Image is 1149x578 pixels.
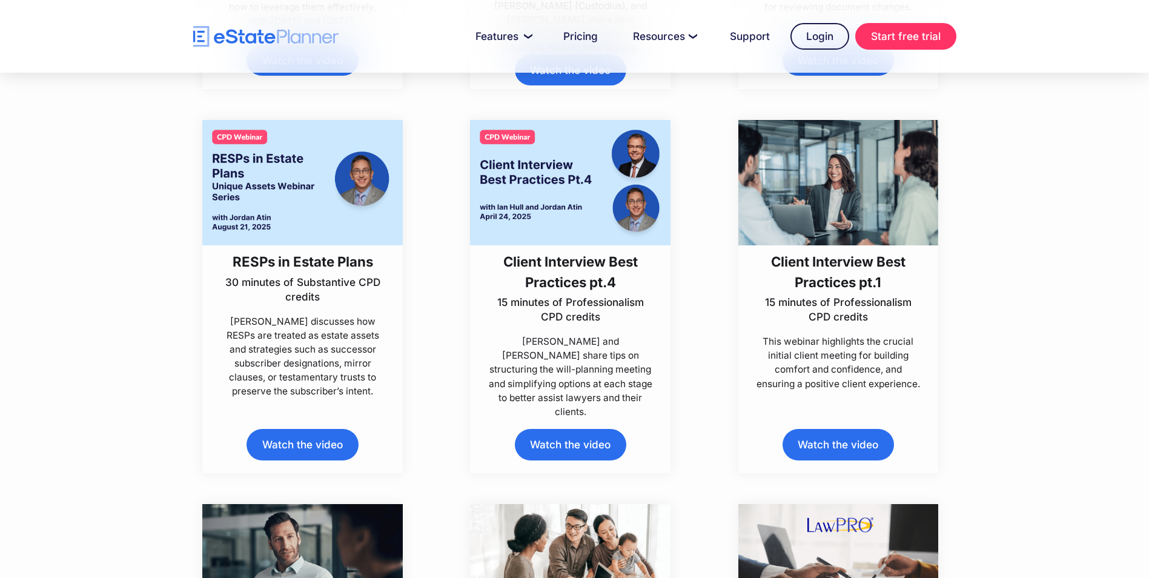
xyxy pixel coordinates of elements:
[790,23,849,50] a: Login
[515,429,626,460] a: Watch the video
[549,24,612,48] a: Pricing
[247,429,358,460] a: Watch the video
[193,26,339,47] a: home
[755,295,922,324] p: 15 minutes of Professionalism CPD credits
[855,23,956,50] a: Start free trial
[487,334,654,419] p: [PERSON_NAME] and [PERSON_NAME] share tips on structuring the will-planning meeting and simplifyi...
[470,120,671,419] a: Client Interview Best Practices pt.415 minutes of Professionalism CPD credits[PERSON_NAME] and [P...
[487,251,654,292] h3: Client Interview Best Practices pt.4
[755,251,922,292] h3: Client Interview Best Practices pt.1
[487,295,654,324] p: 15 minutes of Professionalism CPD credits
[202,120,403,398] a: RESPs in Estate Plans30 minutes of Substantive CPD credits[PERSON_NAME] discusses how RESPs are t...
[219,314,386,399] p: [PERSON_NAME] discusses how RESPs are treated as estate assets and strategies such as successor s...
[219,275,386,304] p: 30 minutes of Substantive CPD credits
[715,24,784,48] a: Support
[461,24,543,48] a: Features
[738,120,939,391] a: Client Interview Best Practices pt.115 minutes of Professionalism CPD creditsThis webinar highlig...
[219,251,386,271] h3: RESPs in Estate Plans
[783,429,894,460] a: Watch the video
[755,334,922,391] p: This webinar highlights the crucial initial client meeting for building comfort and confidence, a...
[618,24,709,48] a: Resources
